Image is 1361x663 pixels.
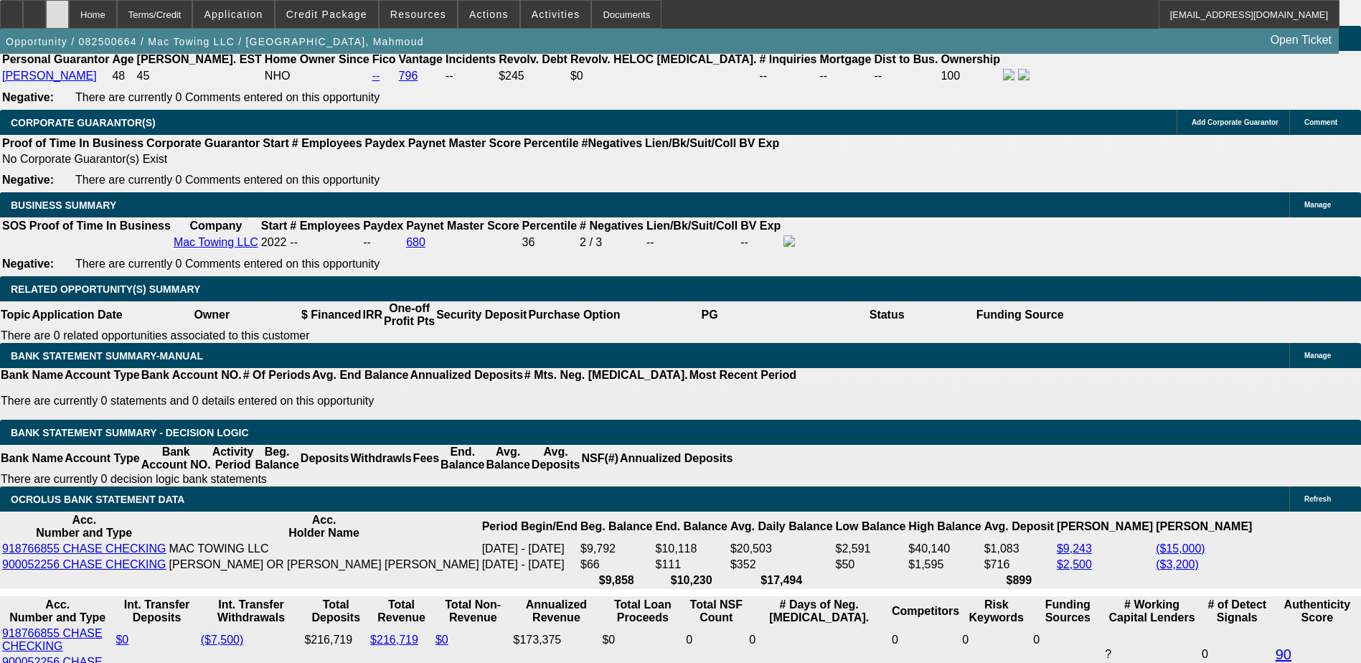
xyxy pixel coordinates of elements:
[174,236,258,248] a: Mac Towing LLC
[435,301,527,329] th: Security Deposit
[580,220,644,232] b: # Negatives
[580,236,644,249] div: 2 / 3
[265,53,369,65] b: Home Owner Since
[383,301,435,329] th: One-off Profit Pts
[1032,598,1103,625] th: Funding Sources
[799,301,976,329] th: Status
[349,445,412,472] th: Withdrawls
[290,236,298,248] span: --
[2,174,54,186] b: Negative:
[1304,118,1337,126] span: Comment
[362,235,404,250] td: --
[685,626,747,654] td: 0
[1201,598,1273,625] th: # of Detect Signals
[580,542,653,556] td: $9,792
[941,53,1000,65] b: Ownership
[1265,28,1337,52] a: Open Ticket
[527,301,621,329] th: Purchase Option
[261,220,287,232] b: Start
[200,598,303,625] th: Int. Transfer Withdrawals
[372,53,396,65] b: Fico
[984,513,1055,540] th: Avg. Deposit
[531,445,581,472] th: Avg. Deposits
[6,36,424,47] span: Opportunity / 082500664 / Mac Towing LLC / [GEOGRAPHIC_DATA], Mahmoud
[2,627,103,652] a: 918766855 CHASE CHECKING
[11,494,184,505] span: OCROLUS BANK STATEMENT DATA
[363,220,403,232] b: Paydex
[75,91,380,103] span: There are currently 0 Comments entered on this opportunity
[2,70,97,82] a: [PERSON_NAME]
[64,368,141,382] th: Account Type
[169,542,480,556] td: MAC TOWING LLC
[75,174,380,186] span: There are currently 0 Comments entered on this opportunity
[276,1,378,28] button: Credit Package
[413,445,440,472] th: Fees
[646,235,738,250] td: --
[169,513,480,540] th: Acc. Holder Name
[1,598,113,625] th: Acc. Number and Type
[522,220,577,232] b: Percentile
[146,137,260,149] b: Corporate Guarantor
[961,626,1031,654] td: 0
[292,137,362,149] b: # Employees
[908,542,981,556] td: $40,140
[740,235,781,250] td: --
[11,117,156,128] span: CORPORATE GUARANTOR(S)
[645,137,736,149] b: Lien/Bk/Suit/Coll
[940,68,1001,84] td: 100
[193,1,273,28] button: Application
[1057,558,1092,570] a: $2,500
[29,219,171,233] th: Proof of Time In Business
[409,368,523,382] th: Annualized Deposits
[522,236,577,249] div: 36
[370,634,418,646] a: $216,719
[481,513,578,540] th: Period Begin/End
[112,53,133,65] b: Age
[286,9,367,20] span: Credit Package
[1,136,144,151] th: Proof of Time In Business
[290,220,360,232] b: # Employees
[570,53,757,65] b: Revolv. HELOC [MEDICAL_DATA].
[408,137,521,149] b: Paynet Master Score
[730,513,834,540] th: Avg. Daily Balance
[961,598,1031,625] th: Risk Keywords
[1003,69,1014,80] img: facebook-icon.png
[399,53,443,65] b: Vantage
[730,558,834,572] td: $352
[601,626,684,654] td: $0
[1,219,27,233] th: SOS
[820,53,872,65] b: Mortgage
[1057,542,1092,555] a: $9,243
[481,558,578,572] td: [DATE] - [DATE]
[446,53,496,65] b: Incidents
[984,573,1055,588] th: $899
[835,513,907,540] th: Low Balance
[1276,646,1291,662] a: 90
[819,68,872,84] td: --
[380,1,457,28] button: Resources
[984,542,1055,556] td: $1,083
[984,558,1055,572] td: $716
[362,301,383,329] th: IRR
[435,634,448,646] a: $0
[513,598,601,625] th: Annualized Revenue
[1,395,796,408] p: There are currently 0 statements and 0 details entered on this opportunity
[11,199,116,211] span: BUSINESS SUMMARY
[303,626,368,654] td: $216,719
[532,9,580,20] span: Activities
[372,70,380,82] a: --
[739,137,779,149] b: BV Exp
[1155,513,1253,540] th: [PERSON_NAME]
[254,445,299,472] th: Beg. Balance
[1156,542,1205,555] a: ($15,000)
[835,558,907,572] td: $50
[783,235,795,247] img: facebook-icon.png
[1275,598,1360,625] th: Authenticity Score
[485,445,530,472] th: Avg. Balance
[1304,352,1331,359] span: Manage
[580,573,653,588] th: $9,858
[481,542,578,556] td: [DATE] - [DATE]
[301,301,362,329] th: $ Financed
[619,445,733,472] th: Annualized Deposits
[748,598,890,625] th: # Days of Neg. [MEDICAL_DATA].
